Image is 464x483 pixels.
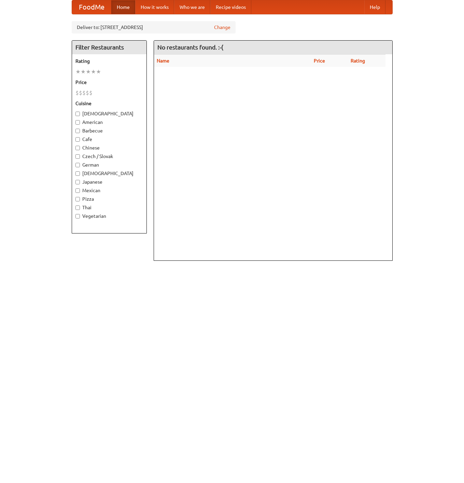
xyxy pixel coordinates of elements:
[86,68,91,75] li: ★
[75,204,143,211] label: Thai
[314,58,325,63] a: Price
[75,187,143,194] label: Mexican
[75,127,143,134] label: Barbecue
[75,58,143,65] h5: Rating
[72,41,146,54] h4: Filter Restaurants
[75,146,80,150] input: Chinese
[75,89,79,97] li: $
[351,58,365,63] a: Rating
[157,44,223,51] ng-pluralize: No restaurants found. :-(
[75,129,80,133] input: Barbecue
[96,68,101,75] li: ★
[75,110,143,117] label: [DEMOGRAPHIC_DATA]
[75,153,143,160] label: Czech / Slovak
[75,161,143,168] label: German
[79,89,82,97] li: $
[75,144,143,151] label: Chinese
[72,0,111,14] a: FoodMe
[86,89,89,97] li: $
[75,119,143,126] label: American
[75,137,80,142] input: Cafe
[75,120,80,125] input: American
[75,154,80,159] input: Czech / Slovak
[214,24,230,31] a: Change
[91,68,96,75] li: ★
[75,180,80,184] input: Japanese
[75,188,80,193] input: Mexican
[81,68,86,75] li: ★
[89,89,93,97] li: $
[75,179,143,185] label: Japanese
[75,100,143,107] h5: Cuisine
[75,205,80,210] input: Thai
[75,197,80,201] input: Pizza
[157,58,169,63] a: Name
[174,0,210,14] a: Who we are
[75,112,80,116] input: [DEMOGRAPHIC_DATA]
[75,79,143,86] h5: Price
[75,163,80,167] input: German
[75,214,80,218] input: Vegetarian
[135,0,174,14] a: How it works
[75,170,143,177] label: [DEMOGRAPHIC_DATA]
[75,136,143,143] label: Cafe
[82,89,86,97] li: $
[210,0,251,14] a: Recipe videos
[111,0,135,14] a: Home
[75,171,80,176] input: [DEMOGRAPHIC_DATA]
[72,21,236,33] div: Deliver to: [STREET_ADDRESS]
[75,213,143,219] label: Vegetarian
[75,68,81,75] li: ★
[75,196,143,202] label: Pizza
[364,0,385,14] a: Help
